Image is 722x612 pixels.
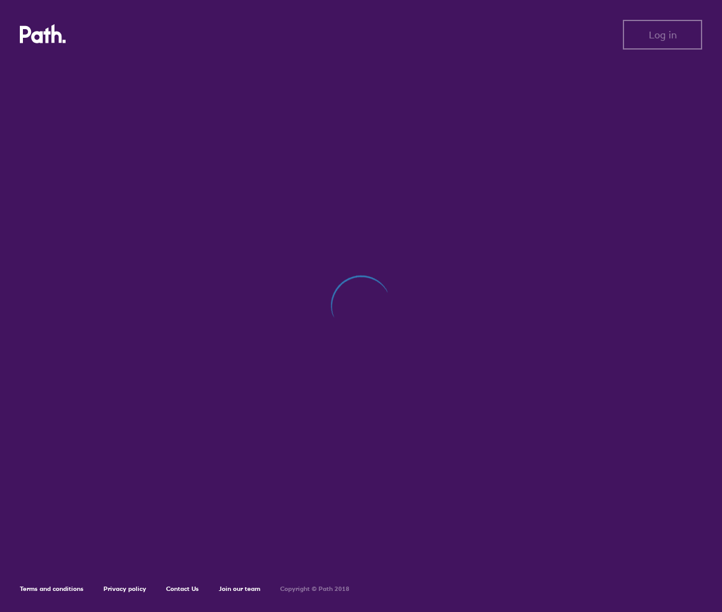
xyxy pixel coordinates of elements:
[623,20,702,50] button: Log in
[219,585,260,593] a: Join our team
[166,585,199,593] a: Contact Us
[649,29,677,40] span: Log in
[20,585,84,593] a: Terms and conditions
[280,585,350,593] h6: Copyright © Path 2018
[103,585,146,593] a: Privacy policy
